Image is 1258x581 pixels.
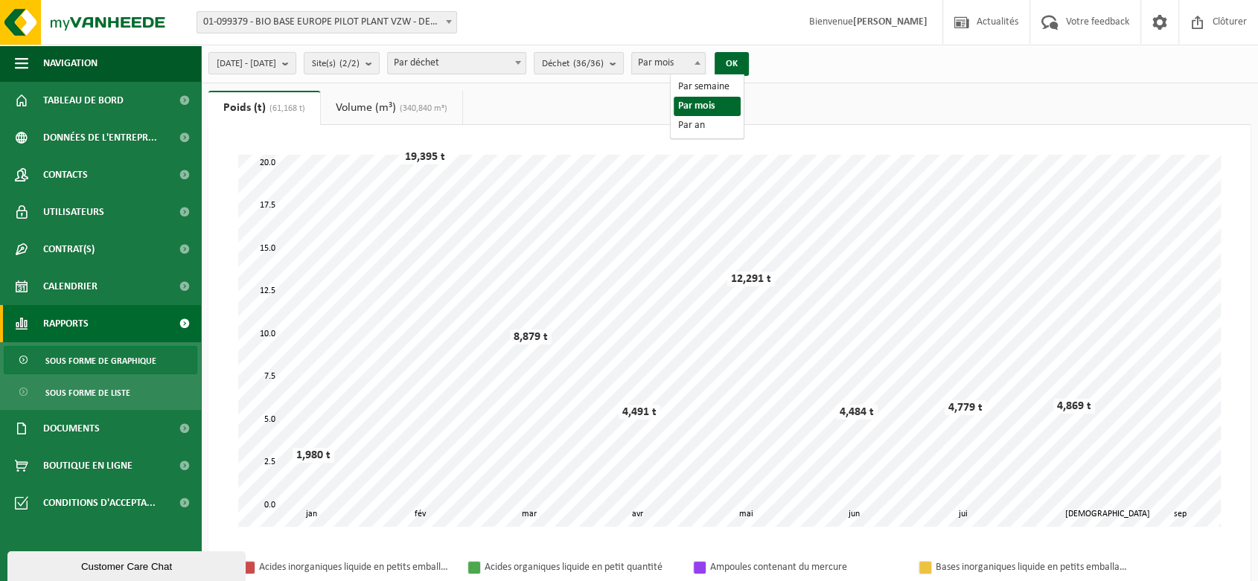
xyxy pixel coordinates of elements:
span: Conditions d'accepta... [43,484,156,521]
span: Contrat(s) [43,231,95,268]
span: 01-099379 - BIO BASE EUROPE PILOT PLANT VZW - DESTELDONK [197,11,457,33]
div: Acides inorganiques liquide en petits emballages [259,558,453,577]
strong: [PERSON_NAME] [853,16,927,28]
div: 4,484 t [836,405,878,420]
div: 8,879 t [510,330,552,344]
span: Site(s) [312,53,360,75]
div: Acides organiques liquide en petit quantité [485,558,678,577]
a: Poids (t) [208,91,320,125]
div: Bases inorganiques liquide en petits emballages [936,558,1129,577]
span: Déchet [542,53,604,75]
iframe: chat widget [7,548,249,581]
span: Navigation [43,45,98,82]
button: OK [715,52,749,76]
span: Boutique en ligne [43,447,132,484]
div: 4,779 t [945,400,986,415]
li: Par semaine [674,77,741,97]
div: 1,980 t [293,448,334,463]
span: Rapports [43,305,89,342]
span: Par mois [631,52,706,74]
button: Site(s)(2/2) [304,52,380,74]
div: 19,395 t [401,150,449,164]
a: Volume (m³) [321,91,462,125]
button: Déchet(36/36) [534,52,624,74]
span: Tableau de bord [43,82,124,119]
a: Sous forme de liste [4,378,197,406]
div: 4,869 t [1053,399,1095,414]
span: 01-099379 - BIO BASE EUROPE PILOT PLANT VZW - DESTELDONK [197,12,456,33]
span: Sous forme de liste [45,379,130,407]
span: Données de l'entrepr... [43,119,157,156]
span: [DATE] - [DATE] [217,53,276,75]
span: (61,168 t) [266,104,305,113]
span: Utilisateurs [43,193,104,231]
div: Ampoules contenant du mercure [710,558,904,577]
span: Documents [43,410,100,447]
li: Par an [674,116,741,135]
span: Par mois [632,53,705,74]
span: Calendrier [43,268,98,305]
span: Par déchet [388,53,526,74]
button: [DATE] - [DATE] [208,52,296,74]
span: Par déchet [387,52,526,74]
span: Sous forme de graphique [45,347,156,375]
span: (340,840 m³) [396,104,447,113]
div: 12,291 t [727,272,775,286]
a: Sous forme de graphique [4,346,197,374]
li: Par mois [674,97,741,116]
count: (36/36) [573,59,604,68]
count: (2/2) [339,59,360,68]
div: 4,491 t [619,405,660,420]
span: Contacts [43,156,88,193]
